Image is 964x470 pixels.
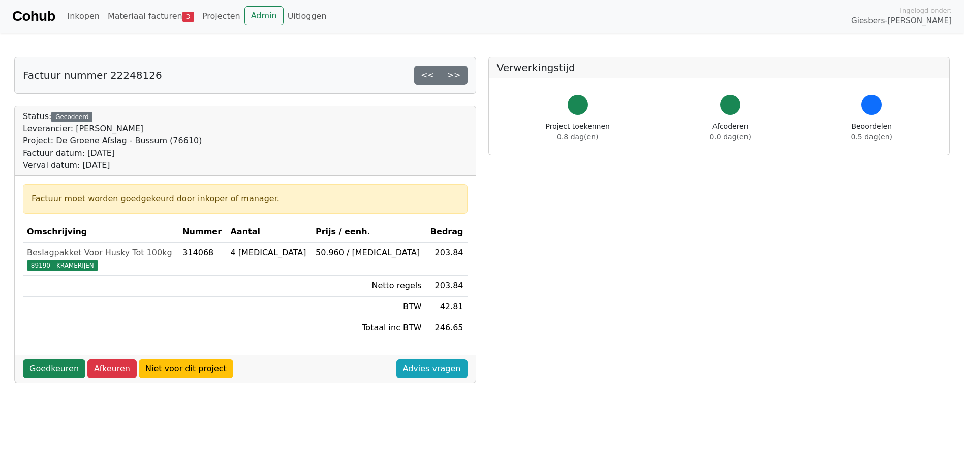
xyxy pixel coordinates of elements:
a: << [414,66,441,85]
div: Verval datum: [DATE] [23,159,202,171]
a: Admin [244,6,284,25]
td: Totaal inc BTW [312,317,426,338]
a: Uitloggen [284,6,331,26]
a: Goedkeuren [23,359,85,378]
div: Status: [23,110,202,171]
th: Omschrijving [23,222,178,243]
th: Prijs / eenh. [312,222,426,243]
span: 0.0 dag(en) [710,133,751,141]
th: Bedrag [426,222,468,243]
div: Gecodeerd [51,112,92,122]
a: Projecten [198,6,244,26]
div: Factuur datum: [DATE] [23,147,202,159]
span: 0.5 dag(en) [851,133,892,141]
th: Nummer [178,222,226,243]
h5: Verwerkingstijd [497,62,942,74]
div: Factuur moet worden goedgekeurd door inkoper of manager. [32,193,459,205]
td: 203.84 [426,276,468,297]
div: Project toekennen [546,121,610,142]
div: Project: De Groene Afslag - Bussum (76610) [23,135,202,147]
td: Netto regels [312,276,426,297]
div: Beslagpakket Voor Husky Tot 100kg [27,247,174,259]
td: 314068 [178,243,226,276]
span: Ingelogd onder: [900,6,952,15]
span: Giesbers-[PERSON_NAME] [851,15,952,27]
div: Afcoderen [710,121,751,142]
a: Cohub [12,4,55,28]
span: 0.8 dag(en) [557,133,598,141]
div: 4 [MEDICAL_DATA] [230,247,307,259]
span: 89190 - KRAMERIJEN [27,260,98,271]
a: Materiaal facturen3 [104,6,198,26]
span: 3 [182,12,194,22]
a: >> [441,66,468,85]
td: 42.81 [426,297,468,317]
div: Leverancier: [PERSON_NAME] [23,123,202,135]
th: Aantal [226,222,311,243]
a: Advies vragen [396,359,468,378]
a: Niet voor dit project [139,359,233,378]
div: Beoordelen [851,121,892,142]
td: BTW [312,297,426,317]
h5: Factuur nummer 22248126 [23,69,162,81]
td: 203.84 [426,243,468,276]
td: 246.65 [426,317,468,338]
div: 50.960 / [MEDICAL_DATA] [316,247,422,259]
a: Inkopen [63,6,103,26]
a: Beslagpakket Voor Husky Tot 100kg89190 - KRAMERIJEN [27,247,174,271]
a: Afkeuren [87,359,137,378]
